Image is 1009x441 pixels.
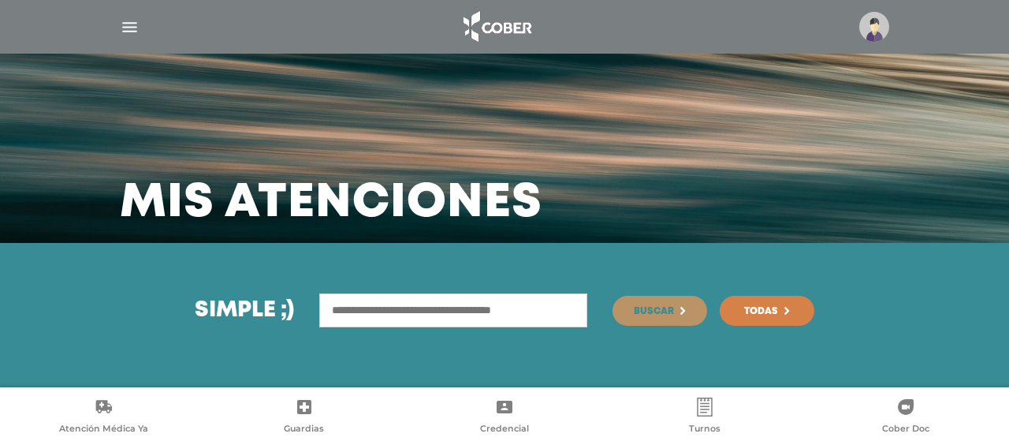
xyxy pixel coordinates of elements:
a: Atención Médica Ya [3,398,203,438]
a: Turnos [605,398,805,438]
a: Credencial [404,398,605,438]
span: Atención Médica Ya [59,423,148,437]
img: profile-placeholder.svg [859,12,889,42]
span: Buscar [634,307,674,316]
h3: Mis atenciones [120,183,542,224]
span: Simple [195,301,276,320]
img: Cober_menu-lines-white.svg [120,17,140,37]
span: Guardias [284,423,324,437]
span: Credencial [480,423,529,437]
a: Guardias [203,398,404,438]
span: ;) [281,301,294,320]
button: Buscar [612,296,707,326]
span: Cober Doc [882,423,929,437]
span: Todas [744,307,778,316]
img: logo_cober_home-white.png [455,8,538,46]
a: Todas [720,296,814,326]
a: Cober Doc [806,398,1006,438]
span: Turnos [689,423,720,437]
